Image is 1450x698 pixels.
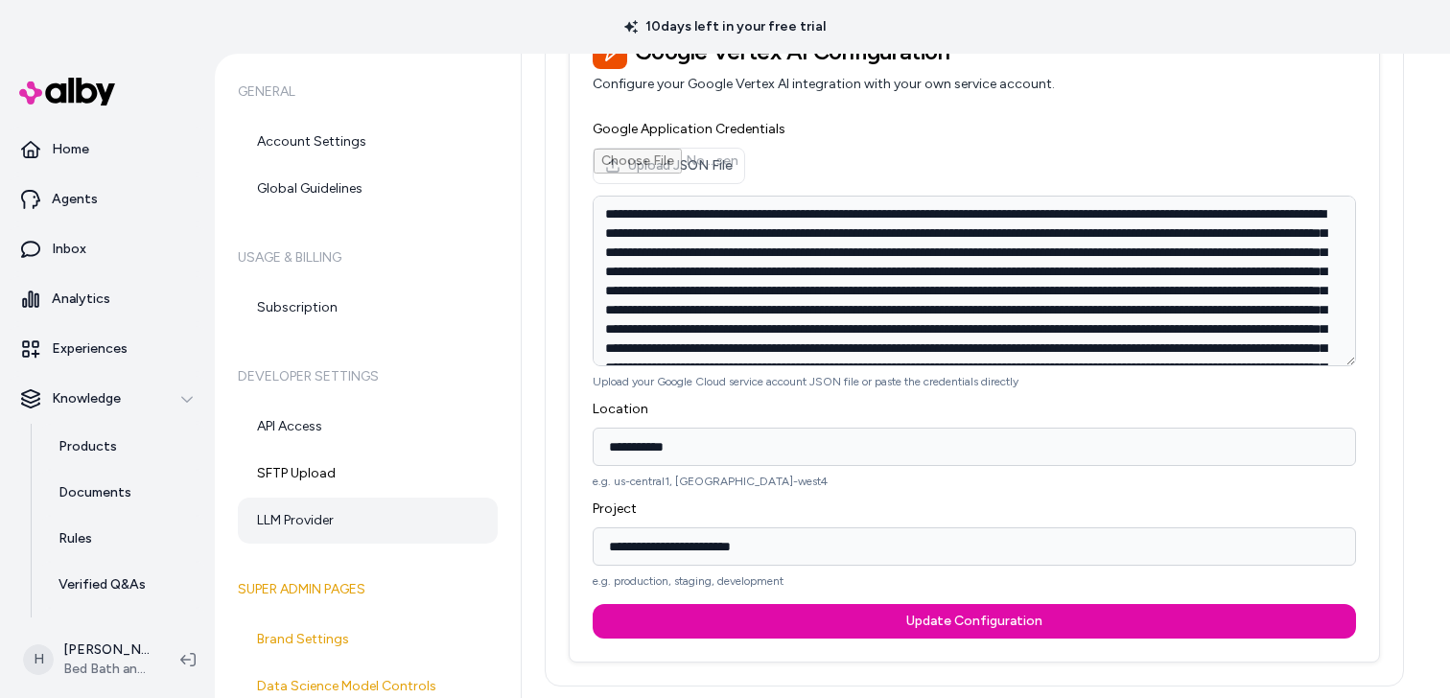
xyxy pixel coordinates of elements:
[58,575,146,594] p: Verified Q&As
[238,617,498,663] a: Brand Settings
[8,376,207,422] button: Knowledge
[593,121,785,137] label: Google Application Credentials
[238,498,498,544] a: LLM Provider
[8,226,207,272] a: Inbox
[8,326,207,372] a: Experiences
[39,424,207,470] a: Products
[52,190,98,209] p: Agents
[39,562,207,608] a: Verified Q&As
[12,629,165,690] button: H[PERSON_NAME]Bed Bath and Beyond
[39,516,207,562] a: Rules
[238,119,498,165] a: Account Settings
[52,339,128,359] p: Experiences
[238,65,498,119] h6: General
[52,240,86,259] p: Inbox
[23,644,54,675] span: H
[593,500,637,517] label: Project
[593,573,1356,589] p: e.g. production, staging, development
[63,640,150,660] p: [PERSON_NAME]
[238,350,498,404] h6: Developer Settings
[238,451,498,497] a: SFTP Upload
[8,176,207,222] a: Agents
[58,483,131,502] p: Documents
[593,75,1356,94] p: Configure your Google Vertex AI integration with your own service account.
[52,290,110,309] p: Analytics
[238,285,498,331] a: Subscription
[238,404,498,450] a: API Access
[593,401,648,417] label: Location
[19,78,115,105] img: alby Logo
[39,470,207,516] a: Documents
[58,529,92,548] p: Rules
[593,474,1356,489] p: e.g. us-central1, [GEOGRAPHIC_DATA]-west4
[238,166,498,212] a: Global Guidelines
[594,149,744,183] input: Upload JSON File
[593,148,745,184] label: Upload JSON File
[238,231,498,285] h6: Usage & Billing
[593,604,1356,639] button: Update Configuration
[52,140,89,159] p: Home
[8,127,207,173] a: Home
[613,17,837,36] p: 10 days left in your free trial
[52,389,121,408] p: Knowledge
[58,437,117,456] p: Products
[238,563,498,617] h6: Super Admin Pages
[63,660,150,679] span: Bed Bath and Beyond
[593,374,1356,389] p: Upload your Google Cloud service account JSON file or paste the credentials directly
[8,276,207,322] a: Analytics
